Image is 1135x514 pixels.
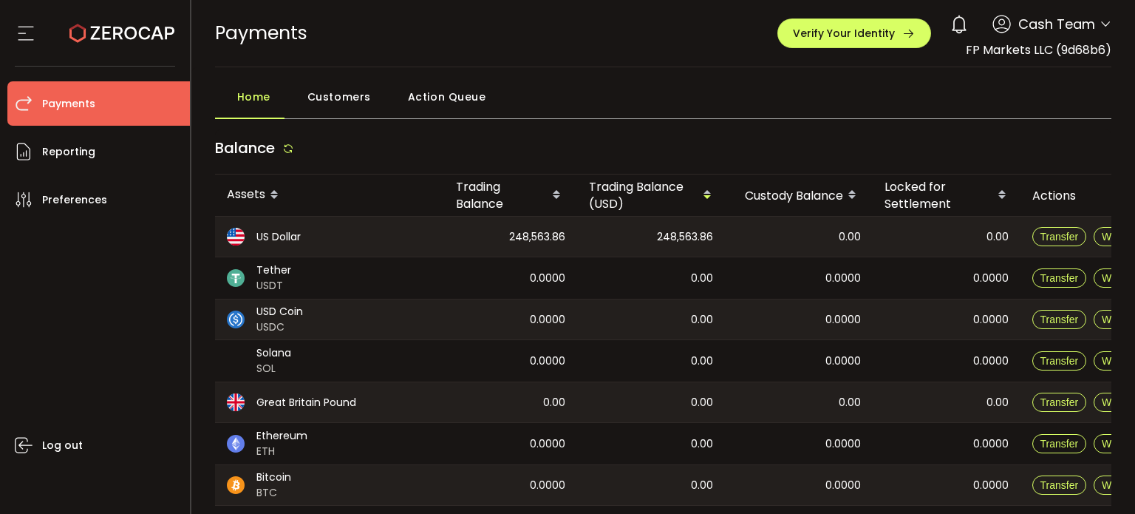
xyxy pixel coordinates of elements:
[256,229,301,245] span: US Dollar
[543,394,565,411] span: 0.00
[215,183,444,208] div: Assets
[691,311,713,328] span: 0.00
[973,353,1009,370] span: 0.0000
[725,183,873,208] div: Custody Balance
[793,28,895,38] span: Verify Your Identity
[973,270,1009,287] span: 0.0000
[825,477,861,494] span: 0.0000
[215,138,275,158] span: Balance
[839,229,861,246] span: 0.00
[256,485,291,501] span: BTC
[307,82,371,112] span: Customers
[839,394,861,411] span: 0.00
[530,270,565,287] span: 0.0000
[256,428,307,444] span: Ethereum
[227,352,245,370] img: sol_portfolio.svg
[1040,272,1079,284] span: Transfer
[1040,396,1079,408] span: Transfer
[1032,434,1087,453] button: Transfer
[825,270,861,287] span: 0.0000
[227,393,245,411] img: gbp_portfolio.svg
[256,304,303,319] span: USD Coin
[42,141,95,163] span: Reporting
[42,189,107,211] span: Preferences
[691,394,713,411] span: 0.00
[256,444,307,459] span: ETH
[227,269,245,287] img: usdt_portfolio.svg
[1018,14,1095,34] span: Cash Team
[256,361,291,376] span: SOL
[256,395,356,410] span: Great Britain Pound
[691,353,713,370] span: 0.00
[973,311,1009,328] span: 0.0000
[1032,476,1087,495] button: Transfer
[256,319,303,335] span: USDC
[530,436,565,453] span: 0.0000
[691,270,713,287] span: 0.00
[691,477,713,494] span: 0.00
[42,93,95,115] span: Payments
[986,229,1009,246] span: 0.00
[227,435,245,453] img: eth_portfolio.svg
[256,470,291,485] span: Bitcoin
[825,311,861,328] span: 0.0000
[1032,227,1087,246] button: Transfer
[1061,443,1135,514] iframe: Chat Widget
[1040,438,1079,450] span: Transfer
[1032,351,1087,371] button: Transfer
[973,436,1009,453] span: 0.0000
[777,18,931,48] button: Verify Your Identity
[227,311,245,328] img: usdc_portfolio.svg
[1040,479,1079,491] span: Transfer
[825,353,861,370] span: 0.0000
[1032,268,1087,288] button: Transfer
[42,435,83,456] span: Log out
[873,178,1020,212] div: Locked for Settlement
[256,345,291,361] span: Solana
[227,228,245,246] img: usd_portfolio.svg
[227,476,245,494] img: btc_portfolio.svg
[1032,310,1087,329] button: Transfer
[530,311,565,328] span: 0.0000
[973,477,1009,494] span: 0.0000
[256,278,291,294] span: USDT
[1032,393,1087,412] button: Transfer
[1040,231,1079,243] span: Transfer
[1040,355,1079,367] span: Transfer
[530,353,565,370] span: 0.0000
[966,41,1111,58] span: FP Markets LLC (9d68b6)
[530,477,565,494] span: 0.0000
[986,394,1009,411] span: 0.00
[215,20,307,46] span: Payments
[691,436,713,453] span: 0.00
[577,178,725,212] div: Trading Balance (USD)
[237,82,270,112] span: Home
[1040,314,1079,325] span: Transfer
[256,263,291,278] span: Tether
[444,178,577,212] div: Trading Balance
[825,436,861,453] span: 0.0000
[509,229,565,246] span: 248,563.86
[408,82,486,112] span: Action Queue
[657,229,713,246] span: 248,563.86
